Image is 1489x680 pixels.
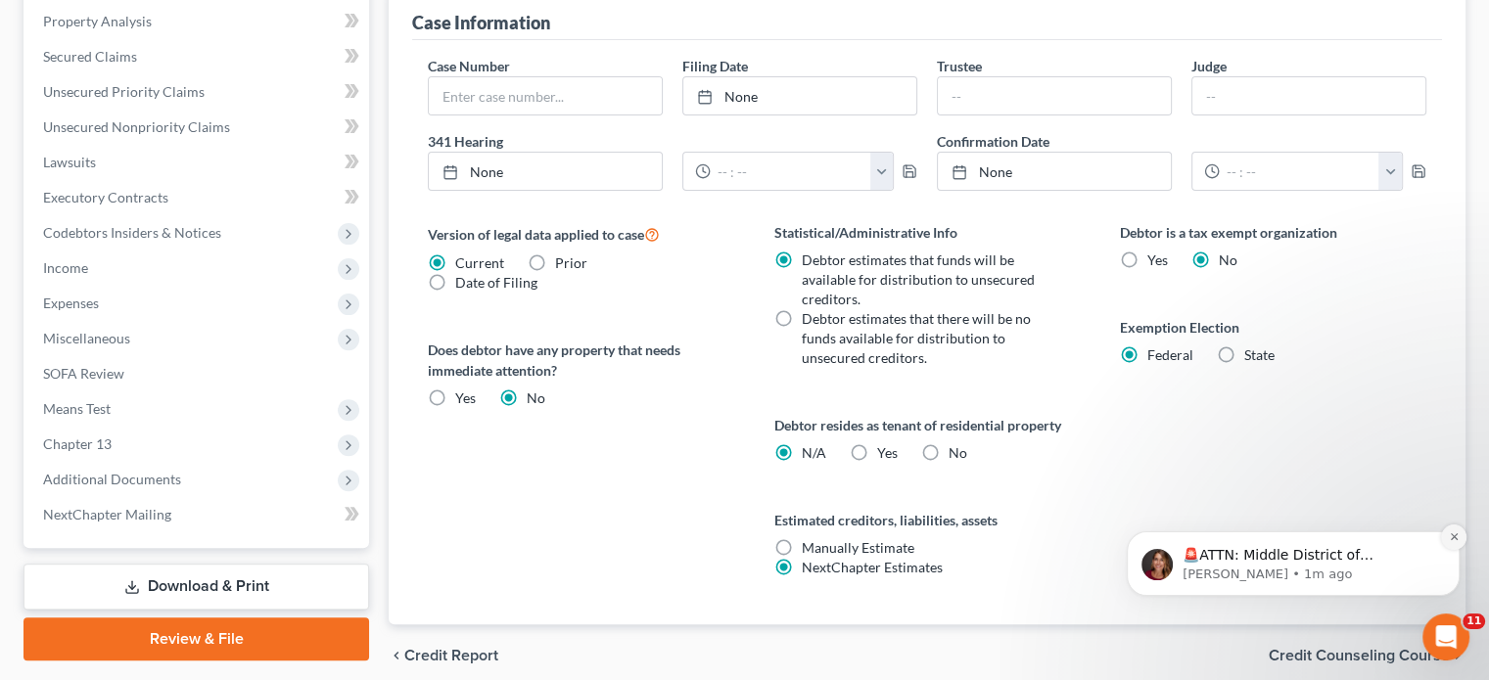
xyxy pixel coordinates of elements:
span: Yes [877,444,898,461]
label: Trustee [937,56,982,76]
a: None [938,153,1171,190]
label: Debtor resides as tenant of residential property [774,415,1081,435]
a: SOFA Review [27,356,369,391]
label: Exemption Election [1120,317,1426,338]
span: NextChapter Estimates [802,559,943,575]
input: Enter case number... [429,77,662,114]
span: No [527,389,545,406]
button: Credit Counseling Course chevron_right [1269,648,1466,663]
span: Credit Counseling Course [1269,648,1450,663]
input: -- : -- [1220,153,1379,190]
span: Expenses [43,295,99,311]
iframe: Intercom notifications message [1097,400,1489,627]
span: Miscellaneous [43,330,130,346]
span: State [1244,346,1275,363]
span: Prior [555,254,587,271]
span: Current [455,254,504,271]
span: Property Analysis [43,13,152,29]
a: NextChapter Mailing [27,497,369,532]
button: chevron_left Credit Report [389,648,498,663]
span: Debtor estimates that there will be no funds available for distribution to unsecured creditors. [802,310,1031,366]
label: Estimated creditors, liabilities, assets [774,510,1081,530]
label: Statistical/Administrative Info [774,222,1081,243]
label: Judge [1191,56,1227,76]
label: Version of legal data applied to case [428,222,734,246]
label: Debtor is a tax exempt organization [1120,222,1426,243]
label: 341 Hearing [418,131,927,152]
span: Credit Report [404,648,498,663]
span: Means Test [43,400,111,417]
span: Additional Documents [43,471,181,487]
span: Manually Estimate [802,539,914,556]
span: No [949,444,967,461]
p: 🚨ATTN: Middle District of [US_STATE] The court has added a new Credit Counseling Field that we ne... [85,146,338,165]
a: Download & Print [23,564,369,610]
label: Does debtor have any property that needs immediate attention? [428,340,734,381]
a: Unsecured Nonpriority Claims [27,110,369,145]
img: Profile image for Katie [44,149,75,180]
label: Filing Date [682,56,748,76]
input: -- : -- [711,153,870,190]
a: Lawsuits [27,145,369,180]
a: Secured Claims [27,39,369,74]
a: Executory Contracts [27,180,369,215]
span: Chapter 13 [43,435,112,452]
span: Executory Contracts [43,189,168,205]
span: Date of Filing [455,274,537,291]
i: chevron_left [389,648,404,663]
a: None [429,153,662,190]
span: Income [43,259,88,276]
a: Review & File [23,617,369,660]
button: Dismiss notification [344,124,369,150]
span: NextChapter Mailing [43,506,171,522]
p: Message from Katie, sent 1m ago [85,165,338,183]
span: Yes [455,389,476,406]
input: -- [938,77,1171,114]
span: N/A [802,444,826,461]
a: Property Analysis [27,4,369,39]
label: Confirmation Date [927,131,1436,152]
span: Yes [1147,251,1168,268]
div: message notification from Katie, 1m ago. 🚨ATTN: Middle District of Florida The court has added a ... [29,131,362,196]
span: Unsecured Priority Claims [43,83,205,100]
span: No [1219,251,1237,268]
iframe: Intercom live chat [1422,613,1469,660]
label: Case Number [428,56,510,76]
span: Debtor estimates that funds will be available for distribution to unsecured creditors. [802,251,1035,307]
span: Secured Claims [43,48,137,65]
span: 11 [1463,613,1485,629]
span: SOFA Review [43,365,124,382]
span: Federal [1147,346,1193,363]
input: -- [1192,77,1425,114]
a: Unsecured Priority Claims [27,74,369,110]
span: Unsecured Nonpriority Claims [43,118,230,135]
a: None [683,77,916,114]
span: Codebtors Insiders & Notices [43,224,221,241]
span: Lawsuits [43,154,96,170]
div: Case Information [412,11,550,34]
